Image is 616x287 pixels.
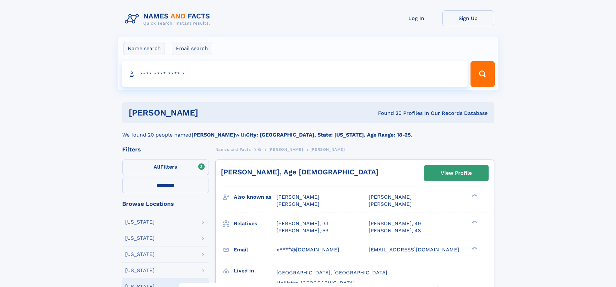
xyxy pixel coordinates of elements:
b: [PERSON_NAME] [191,132,235,138]
span: Hollister, [GEOGRAPHIC_DATA] [276,280,355,286]
a: [PERSON_NAME] [268,145,303,153]
label: Email search [172,42,212,55]
span: All [154,164,160,170]
div: ❯ [470,246,478,250]
h3: Also known as [234,192,276,203]
span: [PERSON_NAME] [276,194,319,200]
span: [PERSON_NAME] [369,201,412,207]
label: Filters [122,160,209,175]
a: [PERSON_NAME], 48 [369,227,421,234]
a: [PERSON_NAME], Age [DEMOGRAPHIC_DATA] [221,168,379,176]
a: [PERSON_NAME], 33 [276,220,328,227]
b: City: [GEOGRAPHIC_DATA], State: [US_STATE], Age Range: 18-25 [246,132,411,138]
span: [GEOGRAPHIC_DATA], [GEOGRAPHIC_DATA] [276,270,387,276]
div: ❯ [470,193,478,198]
a: [PERSON_NAME], 59 [276,227,329,234]
div: [US_STATE] [125,219,155,225]
span: G [258,147,261,152]
span: [PERSON_NAME] [276,201,319,207]
div: [US_STATE] [125,252,155,257]
div: We found 20 people named with . [122,123,494,139]
div: ❯ [470,220,478,224]
input: search input [122,61,468,87]
div: View Profile [441,166,472,181]
div: Filters [122,147,209,152]
h1: [PERSON_NAME] [129,109,288,117]
div: Found 20 Profiles In Our Records Database [288,110,488,117]
div: [US_STATE] [125,236,155,241]
img: Logo Names and Facts [122,10,215,28]
div: Browse Locations [122,201,209,207]
span: [PERSON_NAME] [369,194,412,200]
a: Names and Facts [215,145,251,153]
a: Sign Up [442,10,494,26]
div: [US_STATE] [125,268,155,273]
label: Name search [124,42,165,55]
a: Log In [391,10,442,26]
span: [EMAIL_ADDRESS][DOMAIN_NAME] [369,247,459,253]
span: [PERSON_NAME] [268,147,303,152]
a: G [258,145,261,153]
a: View Profile [424,165,488,181]
a: [PERSON_NAME], 49 [369,220,421,227]
h3: Lived in [234,265,276,276]
span: [PERSON_NAME] [310,147,345,152]
h3: Email [234,244,276,255]
h3: Relatives [234,218,276,229]
button: Search Button [470,61,494,87]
